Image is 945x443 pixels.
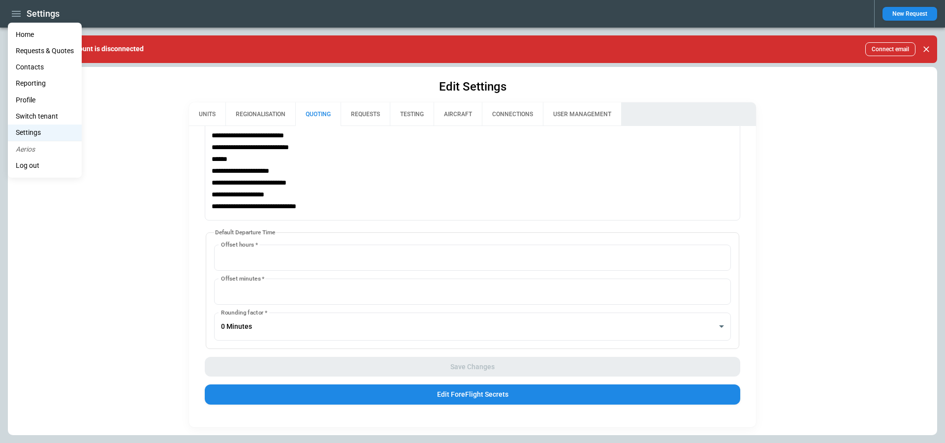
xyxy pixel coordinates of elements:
li: Switch tenant [8,108,82,125]
li: Log out [8,158,82,174]
a: Contacts [8,59,82,75]
a: Profile [8,92,82,108]
a: Reporting [8,75,82,92]
a: Requests & Quotes [8,43,82,59]
li: Aerios [8,141,82,158]
a: Home [8,27,82,43]
a: Settings [8,125,82,141]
